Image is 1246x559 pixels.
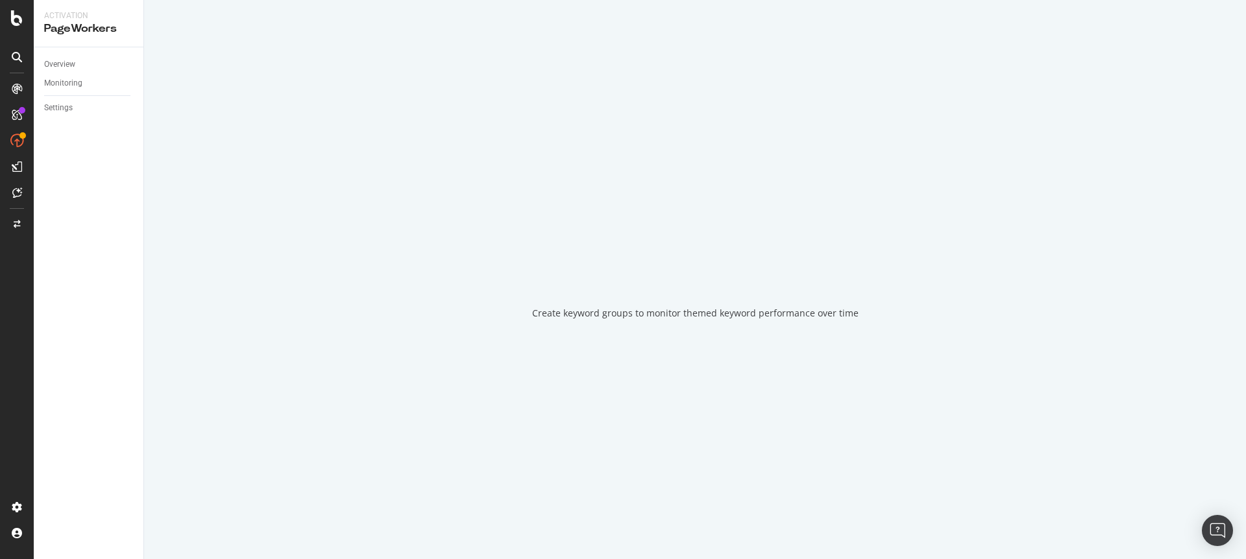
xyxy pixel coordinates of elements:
[44,101,134,115] a: Settings
[44,10,133,21] div: Activation
[44,58,75,71] div: Overview
[44,77,82,90] div: Monitoring
[44,101,73,115] div: Settings
[648,239,742,286] div: animation
[532,307,859,320] div: Create keyword groups to monitor themed keyword performance over time
[1202,515,1233,546] div: Open Intercom Messenger
[44,21,133,36] div: PageWorkers
[44,58,134,71] a: Overview
[44,77,134,90] a: Monitoring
